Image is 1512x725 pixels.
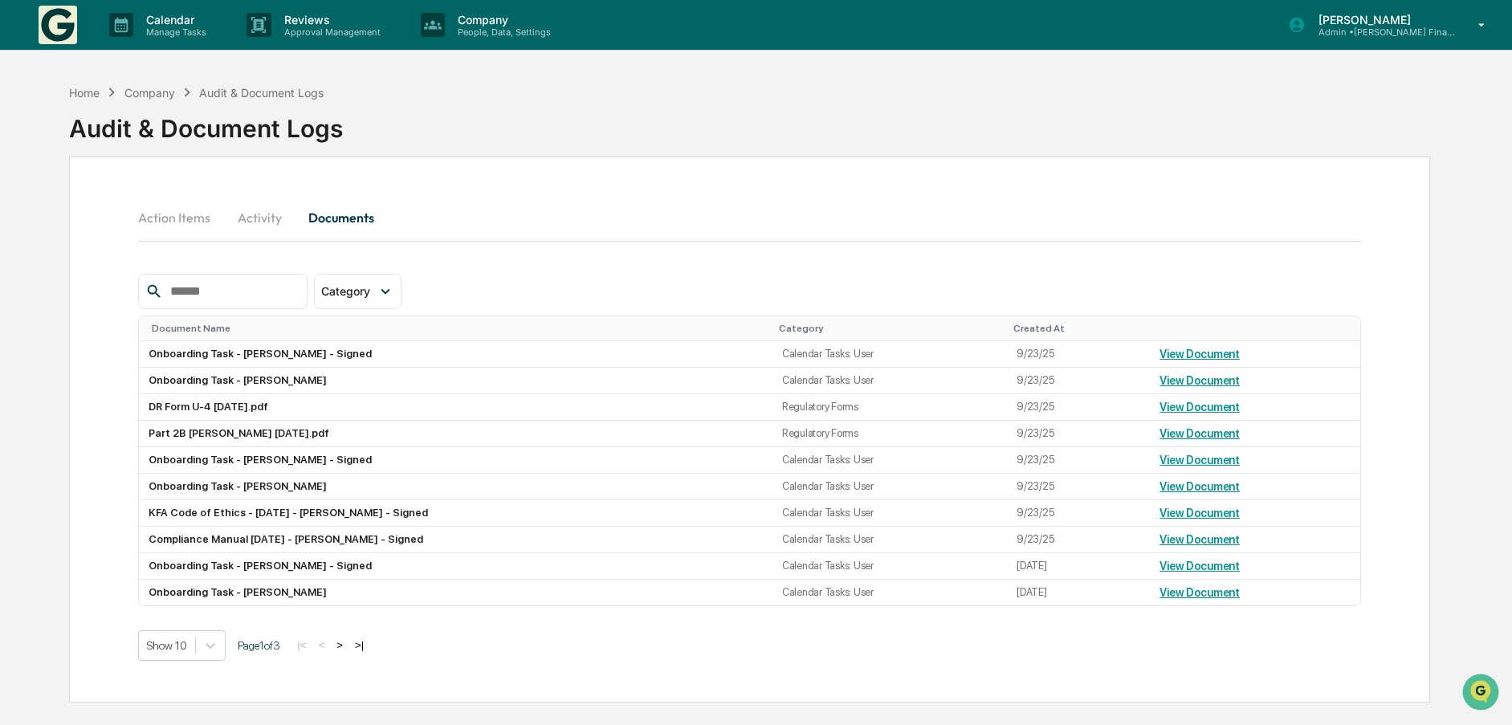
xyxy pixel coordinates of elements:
a: View Document [1159,480,1240,493]
td: Onboarding Task - [PERSON_NAME] - Signed [139,447,772,474]
a: View Document [1159,586,1240,599]
td: 9/23/25 [1007,368,1150,394]
span: Category [321,284,370,298]
div: We're available if you need us! [55,139,203,152]
td: 9/23/25 [1007,474,1150,500]
a: 🗄️Attestations [110,196,206,225]
td: Calendar Tasks: User [772,527,1007,553]
td: Calendar Tasks: User [772,500,1007,527]
div: Created At [1013,323,1143,334]
td: Compliance Manual [DATE] - [PERSON_NAME] - Signed [139,527,772,553]
p: People, Data, Settings [445,26,559,38]
td: KFA Code of Ethics - [DATE] - [PERSON_NAME] - Signed [139,500,772,527]
a: View Document [1159,348,1240,360]
button: |< [292,638,311,652]
a: View Document [1159,533,1240,546]
p: Admin • [PERSON_NAME] Financial Advisors [1306,26,1455,38]
div: secondary tabs example [138,198,1361,237]
button: Action Items [138,198,223,237]
td: 9/23/25 [1007,341,1150,368]
span: Page 1 of 3 [238,639,280,652]
a: 🔎Data Lookup [10,226,108,255]
td: Onboarding Task - [PERSON_NAME] [139,580,772,605]
a: View Document [1159,374,1240,387]
td: 9/23/25 [1007,500,1150,527]
td: 9/23/25 [1007,527,1150,553]
td: Onboarding Task - [PERSON_NAME] - Signed [139,553,772,580]
td: Onboarding Task - [PERSON_NAME] [139,474,772,500]
div: Company [124,86,175,100]
img: logo [39,6,77,44]
button: < [313,638,329,652]
p: How can we help? [16,34,292,59]
td: Calendar Tasks: User [772,341,1007,368]
td: 9/23/25 [1007,394,1150,421]
div: 🔎 [16,234,29,247]
button: Start new chat [273,128,292,147]
td: Onboarding Task - [PERSON_NAME] [139,368,772,394]
button: Activity [223,198,295,237]
td: Calendar Tasks: User [772,553,1007,580]
p: Approval Management [271,26,389,38]
div: Home [69,86,100,100]
span: Attestations [132,202,199,218]
div: 🖐️ [16,204,29,217]
div: Document Name [152,323,766,334]
p: [PERSON_NAME] [1306,13,1455,26]
td: Part 2B [PERSON_NAME] [DATE].pdf [139,421,772,447]
img: 1746055101610-c473b297-6a78-478c-a979-82029cc54cd1 [16,123,45,152]
span: Preclearance [32,202,104,218]
td: Onboarding Task - [PERSON_NAME] - Signed [139,341,772,368]
td: Calendar Tasks: User [772,474,1007,500]
td: Calendar Tasks: User [772,580,1007,605]
a: View Document [1159,507,1240,519]
div: Start new chat [55,123,263,139]
div: Audit & Document Logs [199,86,324,100]
p: Reviews [271,13,389,26]
td: [DATE] [1007,580,1150,605]
td: [DATE] [1007,553,1150,580]
button: > [332,638,348,652]
a: 🖐️Preclearance [10,196,110,225]
button: Documents [295,198,387,237]
a: View Document [1159,401,1240,413]
td: Calendar Tasks: User [772,368,1007,394]
div: 🗄️ [116,204,129,217]
td: DR Form U-4 [DATE].pdf [139,394,772,421]
td: Regulatory Forms [772,421,1007,447]
a: View Document [1159,427,1240,440]
span: Pylon [160,272,194,284]
td: Regulatory Forms [772,394,1007,421]
button: >| [350,638,369,652]
p: Company [445,13,559,26]
td: Calendar Tasks: User [772,447,1007,474]
a: View Document [1159,454,1240,466]
td: 9/23/25 [1007,421,1150,447]
p: Calendar [133,13,214,26]
p: Manage Tasks [133,26,214,38]
div: Audit & Document Logs [69,101,343,143]
a: Powered byPylon [113,271,194,284]
div: Category [779,323,1001,334]
span: Data Lookup [32,233,101,249]
iframe: Open customer support [1461,672,1504,715]
a: View Document [1159,560,1240,572]
td: 9/23/25 [1007,447,1150,474]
